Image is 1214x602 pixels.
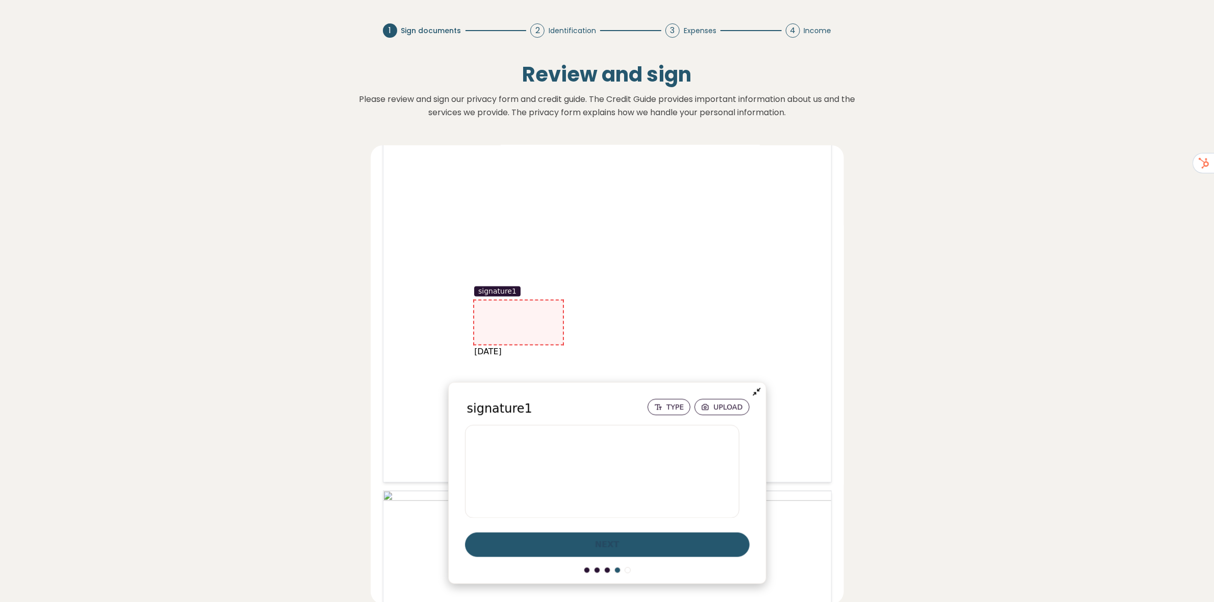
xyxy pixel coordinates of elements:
span: Expenses [684,25,716,36]
iframe: Chat Widget [1163,553,1214,602]
div: 3 [665,23,680,38]
div: 4 [786,23,800,38]
div: 1 [383,23,397,38]
h1: Review and sign [265,62,950,87]
span: Sign documents [401,25,461,36]
p: Please review and sign our privacy form and credit guide. The Credit Guide provides important inf... [352,93,862,119]
div: 2 [530,23,545,38]
span: Income [804,25,832,36]
span: Identification [549,25,596,36]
